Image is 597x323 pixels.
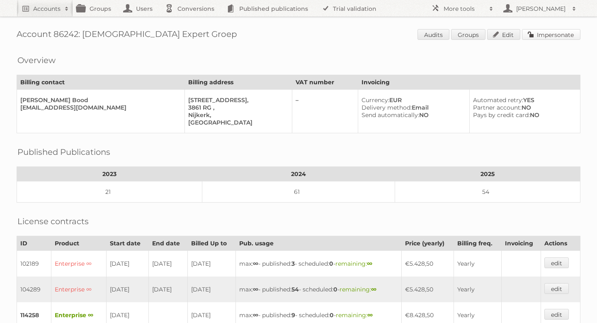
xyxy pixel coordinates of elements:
[473,111,530,119] span: Pays by credit card:
[501,236,541,251] th: Invoicing
[473,111,573,119] div: NO
[358,75,580,90] th: Invoicing
[371,286,376,293] strong: ∞
[362,111,419,119] span: Send automatically:
[362,104,412,111] span: Delivery method:
[188,251,236,277] td: [DATE]
[106,236,148,251] th: Start date
[149,251,188,277] td: [DATE]
[17,54,56,66] h2: Overview
[106,277,148,302] td: [DATE]
[188,96,285,104] div: [STREET_ADDRESS],
[17,181,202,203] td: 21
[362,96,463,104] div: EUR
[451,29,485,40] a: Groups
[291,311,295,319] strong: 9
[362,96,389,104] span: Currency:
[544,283,569,294] a: edit
[188,104,285,111] div: 3861 RG ,
[236,277,402,302] td: max: - published: - scheduled: -
[253,286,258,293] strong: ∞
[149,236,188,251] th: End date
[336,311,373,319] span: remaining:
[253,311,258,319] strong: ∞
[473,104,573,111] div: NO
[202,167,395,181] th: 2024
[395,181,580,203] td: 54
[292,75,358,90] th: VAT number
[367,260,372,267] strong: ∞
[402,236,454,251] th: Price (yearly)
[541,236,580,251] th: Actions
[544,257,569,268] a: edit
[473,104,522,111] span: Partner account:
[544,309,569,320] a: edit
[106,251,148,277] td: [DATE]
[330,311,334,319] strong: 0
[17,29,580,42] h1: Account 86242: [DEMOGRAPHIC_DATA] Expert Groep
[292,90,358,133] td: –
[188,119,285,126] div: [GEOGRAPHIC_DATA]
[236,236,402,251] th: Pub. usage
[188,236,236,251] th: Billed Up to
[20,96,178,104] div: [PERSON_NAME] Bood
[33,5,61,13] h2: Accounts
[335,260,372,267] span: remaining:
[51,277,107,302] td: Enterprise ∞
[188,111,285,119] div: Nijkerk,
[329,260,333,267] strong: 0
[367,311,373,319] strong: ∞
[454,277,502,302] td: Yearly
[473,96,573,104] div: YES
[522,29,580,40] a: Impersonate
[17,251,51,277] td: 102189
[51,251,107,277] td: Enterprise ∞
[340,286,376,293] span: remaining:
[417,29,449,40] a: Audits
[184,75,292,90] th: Billing address
[362,104,463,111] div: Email
[395,167,580,181] th: 2025
[202,181,395,203] td: 61
[17,75,185,90] th: Billing contact
[473,96,523,104] span: Automated retry:
[454,236,502,251] th: Billing freq.
[253,260,258,267] strong: ∞
[333,286,337,293] strong: 0
[17,236,51,251] th: ID
[514,5,568,13] h2: [PERSON_NAME]
[454,251,502,277] td: Yearly
[291,286,299,293] strong: 54
[17,146,110,158] h2: Published Publications
[402,277,454,302] td: €5.428,50
[17,215,89,228] h2: License contracts
[20,104,178,111] div: [EMAIL_ADDRESS][DOMAIN_NAME]
[236,251,402,277] td: max: - published: - scheduled: -
[17,277,51,302] td: 104289
[362,111,463,119] div: NO
[402,251,454,277] td: €5.428,50
[188,277,236,302] td: [DATE]
[291,260,295,267] strong: 3
[444,5,485,13] h2: More tools
[17,167,202,181] th: 2023
[149,277,188,302] td: [DATE]
[51,236,107,251] th: Product
[487,29,520,40] a: Edit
